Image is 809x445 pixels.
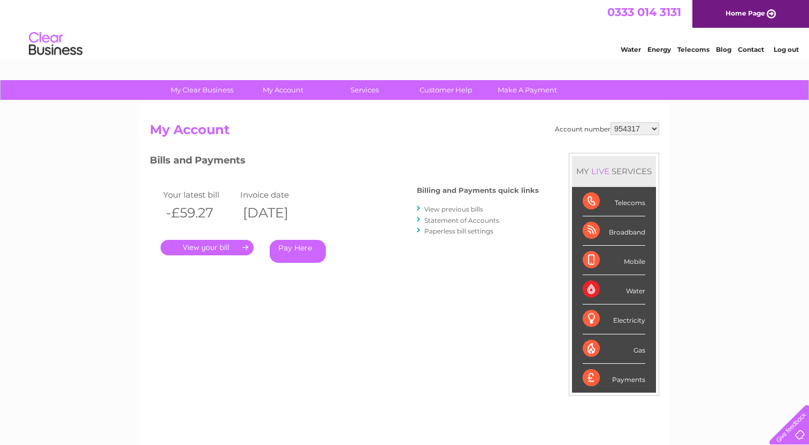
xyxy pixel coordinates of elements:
div: Telecoms [583,187,645,216]
h4: Billing and Payments quick links [417,186,539,194]
a: 0333 014 3131 [607,5,681,19]
a: Log out [774,45,799,53]
div: Electricity [583,305,645,334]
div: Clear Business is a trading name of Verastar Limited (registered in [GEOGRAPHIC_DATA] No. 3667643... [152,6,658,52]
div: Account number [555,122,659,135]
div: MY SERVICES [572,156,656,186]
a: . [161,240,254,255]
a: Statement of Accounts [424,216,499,224]
div: LIVE [589,166,612,176]
h3: Bills and Payments [150,153,539,171]
div: Mobile [583,246,645,275]
img: logo.png [28,28,83,60]
a: Customer Help [402,80,490,100]
a: My Clear Business [158,80,246,100]
th: [DATE] [238,202,315,224]
a: My Account [239,80,327,100]
a: Energy [647,45,671,53]
div: Payments [583,364,645,393]
a: Services [320,80,409,100]
a: Contact [738,45,764,53]
div: Water [583,275,645,305]
td: Your latest bill [161,188,238,202]
a: Pay Here [270,240,326,263]
div: Broadband [583,216,645,246]
div: Gas [583,334,645,364]
h2: My Account [150,122,659,143]
a: Telecoms [677,45,709,53]
a: View previous bills [424,205,483,213]
td: Invoice date [238,188,315,202]
th: -£59.27 [161,202,238,224]
a: Blog [716,45,731,53]
a: Make A Payment [483,80,571,100]
a: Paperless bill settings [424,227,493,235]
a: Water [621,45,641,53]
